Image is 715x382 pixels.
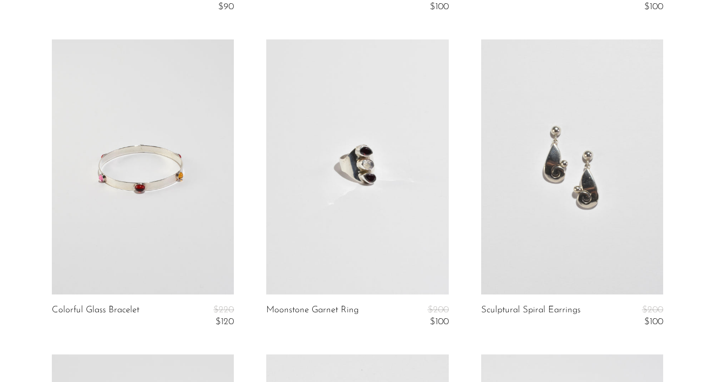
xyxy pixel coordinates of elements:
[218,2,234,11] span: $90
[52,305,139,327] a: Colorful Glass Bracelet
[266,305,359,327] a: Moonstone Garnet Ring
[644,317,663,326] span: $100
[215,317,234,326] span: $120
[430,317,449,326] span: $100
[644,2,663,11] span: $100
[642,305,663,314] span: $200
[428,305,449,314] span: $200
[213,305,234,314] span: $220
[481,305,581,327] a: Sculptural Spiral Earrings
[430,2,449,11] span: $100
